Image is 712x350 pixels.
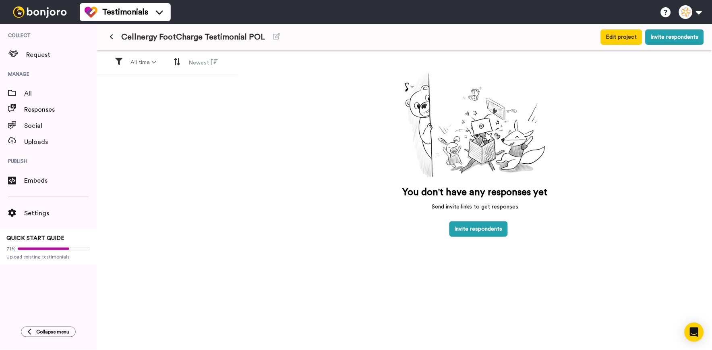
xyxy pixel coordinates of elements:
button: Edit project [601,29,642,45]
span: Social [24,121,97,131]
button: Invite respondents [646,29,704,45]
p: You don't have any responses yet [403,186,548,199]
p: Send invite links to get responses [403,203,548,211]
span: Settings [24,208,97,218]
span: 71% [6,246,16,252]
button: Invite respondents [449,221,508,237]
button: Collapse menu [21,327,76,337]
div: Tooltip anchor [89,245,97,252]
button: Newest [184,55,223,70]
span: Collapse menu [36,329,69,335]
span: Uploads [24,137,97,147]
span: Embeds [24,176,97,185]
span: Upload existing testimonials [6,254,90,260]
span: Testimonials [102,6,148,18]
span: Responses [24,105,97,115]
img: tm-color.svg [85,6,97,19]
span: QUICK START GUIDE [6,235,64,241]
span: Request [26,50,97,60]
span: Cellnergy FootCharge Testimonial POL [121,31,265,43]
img: joro-surprise.png [398,67,553,183]
div: Open Intercom Messenger [685,323,704,342]
button: All time [126,55,161,70]
img: bj-logo-header-white.svg [10,6,70,18]
span: All [24,89,97,98]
